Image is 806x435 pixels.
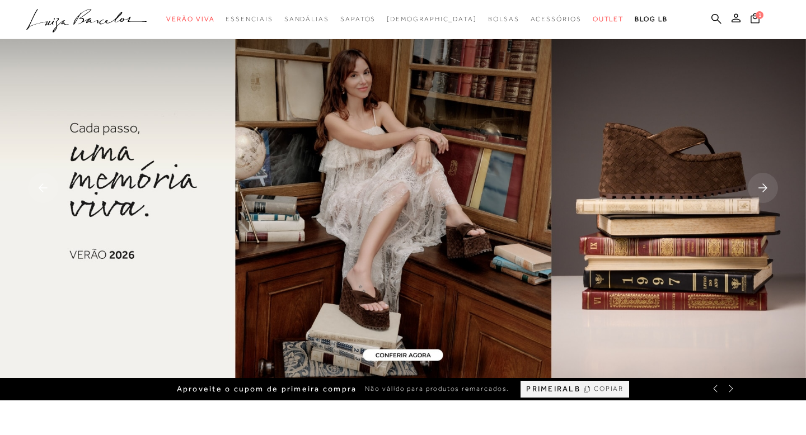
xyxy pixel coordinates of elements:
a: noSubCategoriesText [387,9,477,30]
a: categoryNavScreenReaderText [340,9,376,30]
button: 1 [747,12,763,27]
a: categoryNavScreenReaderText [593,9,624,30]
span: [DEMOGRAPHIC_DATA] [387,15,477,23]
span: PRIMEIRALB [526,384,580,394]
a: categoryNavScreenReaderText [531,9,582,30]
span: Não válido para produtos remarcados. [365,384,509,394]
span: Sandálias [284,15,329,23]
span: Sapatos [340,15,376,23]
a: categoryNavScreenReaderText [166,9,214,30]
span: BLOG LB [635,15,667,23]
a: categoryNavScreenReaderText [226,9,273,30]
span: 1 [756,11,763,19]
span: COPIAR [594,384,624,394]
span: Aproveite o cupom de primeira compra [177,384,357,394]
a: BLOG LB [635,9,667,30]
span: Essenciais [226,15,273,23]
a: categoryNavScreenReaderText [284,9,329,30]
span: Bolsas [488,15,519,23]
span: Outlet [593,15,624,23]
a: categoryNavScreenReaderText [488,9,519,30]
span: Verão Viva [166,15,214,23]
span: Acessórios [531,15,582,23]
